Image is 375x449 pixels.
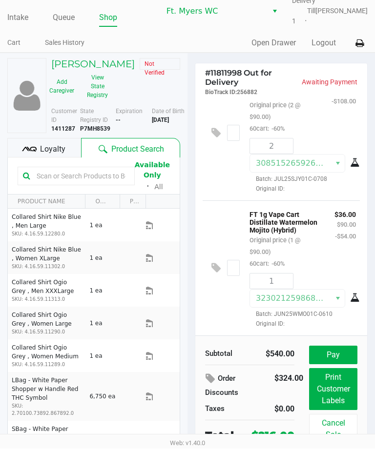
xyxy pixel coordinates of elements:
span: State Registry ID [80,108,108,124]
small: Original price (1 @ $90.00) [250,237,300,256]
button: Print Customer Labels [309,369,357,410]
span: BioTrack ID: [205,89,237,96]
div: $0.00 [257,404,295,415]
button: Add Caregiver [43,75,81,99]
p: SKU: 4.16.59.11302.0 [12,263,81,271]
button: Pay [309,346,357,365]
td: Collared Shirt Ogio Grey , Women Medium [8,340,85,372]
span: Original ID: [250,185,356,194]
span: 256882 [237,89,257,96]
div: $216.00 [251,428,294,444]
div: $324.00 [274,371,294,387]
td: 1 ea [85,242,119,274]
td: 1 ea [85,307,119,340]
b: [DATE] [152,117,169,124]
span: Original ID: [250,320,356,329]
td: 1 ea [85,340,119,372]
small: -$54.00 [335,233,356,240]
span: Product Search [111,144,164,156]
td: Collared Shirt Ogio Grey , Women Large [8,307,85,340]
a: Sales History [45,37,84,49]
p: SKU: 4.16.59.11290.0 [12,329,81,336]
h5: [PERSON_NAME] [51,59,135,70]
small: -$108.00 [332,98,356,105]
b: -- [116,117,121,124]
button: Logout [312,38,336,49]
button: View State Registry [81,70,108,103]
div: Taxes [205,404,243,415]
p: SKU: 4.16.59.11289.0 [12,361,81,369]
button: Cancel Sale [309,414,357,445]
td: Collared Shirt Ogio Grey , Men XXXLarge [8,274,85,307]
a: Intake [7,11,28,25]
td: 1 ea [85,274,119,307]
td: Collared Shirt Nike Blue , Men Large [8,209,85,242]
span: 11811998 Out for Delivery [205,69,272,87]
span: Customer ID [51,108,77,124]
td: 6,750 ea [85,372,119,421]
small: 60cart: [250,260,285,268]
b: 1411287 [51,126,75,133]
p: SKU: 4.16.59.11313.0 [12,296,81,303]
th: ON HAND [85,195,119,209]
div: Data table [8,195,180,448]
td: Collared Shirt Nike Blue , Women XLarge [8,242,85,274]
th: PRODUCT NAME [8,195,85,209]
a: Shop [99,11,117,25]
div: Order Discounts [205,371,260,399]
a: Queue [53,11,75,25]
div: Total [205,428,237,444]
p: SKU: 4.16.59.12280.0 [12,231,81,238]
small: 60cart: [250,125,285,133]
button: All [154,182,163,193]
span: Loyalty [40,144,65,156]
p: FT 1g Vape Cart Distillate Watermelon Mojito (Hybrid) [250,209,320,234]
p: $36.00 [334,209,356,219]
span: Batch: JUN25WMO01C-0610 [250,311,333,318]
span: -60% [269,260,285,268]
span: Not Verified [140,59,180,70]
input: Scan or Search Products to Begin [33,169,129,184]
td: 1 ea [85,209,119,242]
div: $540.00 [257,349,295,360]
span: Expiration [116,108,143,115]
b: P7MH8539 [80,126,110,133]
span: Web: v1.40.0 [170,440,205,447]
span: ᛫ [142,182,154,192]
span: -60% [269,125,285,133]
td: LBag - White Paper Shopper w Handle Red THC Symbol [8,372,85,421]
span: Batch: JUL25SJY01C-0708 [250,176,327,183]
div: Subtotal [205,349,243,360]
button: Open Drawer [251,38,296,49]
small: Original price (2 @ $90.00) [250,102,300,121]
small: $90.00 [337,221,356,229]
th: PRICE [120,195,146,209]
span: # [205,69,210,78]
span: Ft. Myers WC [167,6,262,18]
p: Awaiting Payment [281,78,357,88]
span: Date of Birth [152,108,185,115]
a: Cart [7,37,21,49]
p: SKU: 2.70100.73892.867892.0 [12,403,81,417]
span: [PERSON_NAME] [315,6,368,17]
button: Select [268,3,282,20]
